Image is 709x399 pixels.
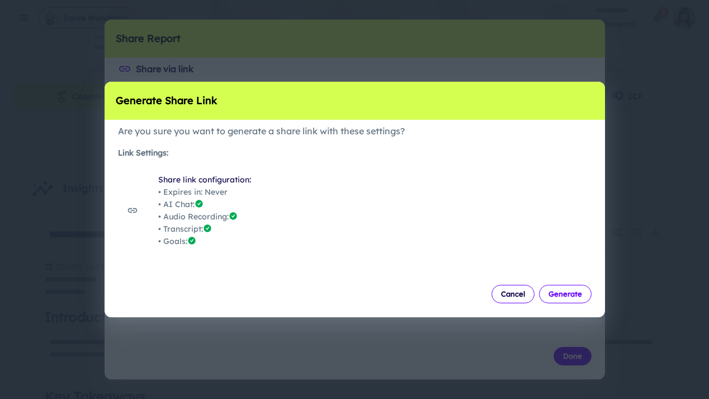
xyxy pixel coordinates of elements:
[118,147,592,159] h6: Link Settings:
[105,82,605,120] h2: Generate Share Link
[539,285,592,303] button: Generate
[158,173,583,186] span: Share link configuration:
[491,285,535,303] button: Cancel
[118,124,592,138] p: Are you sure you want to generate a share link with these settings?
[158,186,583,247] span: • Expires in: Never • AI Chat: • Audio Recording: • Transcript: • Goals:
